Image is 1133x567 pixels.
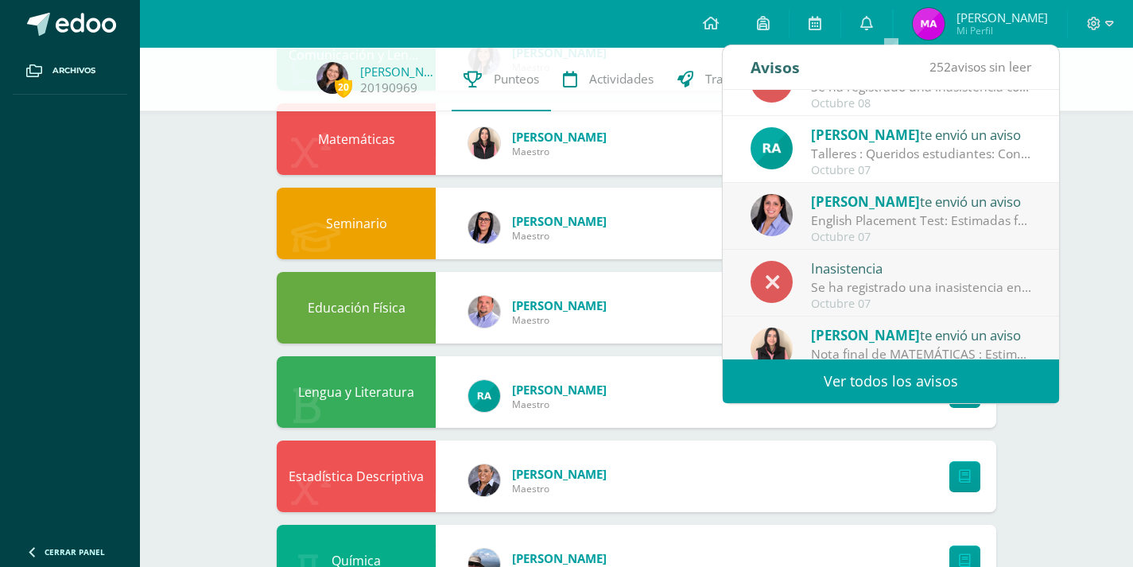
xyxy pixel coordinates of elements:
[929,58,1031,76] span: avisos sin leer
[551,48,665,111] a: Actividades
[811,97,1032,111] div: Octubre 08
[316,62,348,94] img: 8ebe80abc5edd6efaa40307c8e935a8d.png
[45,546,105,557] span: Cerrar panel
[811,231,1032,244] div: Octubre 07
[52,64,95,77] span: Archivos
[811,297,1032,311] div: Octubre 07
[468,212,500,243] img: f299a6914324fd9fb9c4d26292297a76.png
[512,229,607,243] span: Maestro
[751,127,793,169] img: d166cc6b6add042c8d443786a57c7763.png
[468,127,500,159] img: fca5faf6c1867b7c927b476ec80622fc.png
[360,64,440,80] a: [PERSON_NAME]
[277,441,436,512] div: Estadística Descriptiva
[811,192,920,211] span: [PERSON_NAME]
[512,550,607,566] span: [PERSON_NAME]
[277,188,436,259] div: Seminario
[360,80,417,96] a: 20190969
[512,313,607,327] span: Maestro
[811,164,1032,177] div: Octubre 07
[512,213,607,229] span: [PERSON_NAME]
[956,10,1048,25] span: [PERSON_NAME]
[723,359,1059,403] a: Ver todos los avisos
[811,258,1032,278] div: Inasistencia
[494,71,539,87] span: Punteos
[512,145,607,158] span: Maestro
[468,464,500,496] img: 9e49cc04fe5cda7a3ba5b17913702b06.png
[512,398,607,411] span: Maestro
[811,145,1032,163] div: Talleres : Queridos estudiantes: Con mucho aprecio hemos preparado para ustedes una serie de tall...
[705,71,769,87] span: Trayectoria
[13,48,127,95] a: Archivos
[277,103,436,175] div: Matemáticas
[751,45,800,89] div: Avisos
[277,356,436,428] div: Lengua y Literatura
[811,278,1032,297] div: Se ha registrado una inasistencia en Quinto Bachillerato 'B' el día [DATE] para [PERSON_NAME].
[811,326,920,344] span: [PERSON_NAME]
[512,297,607,313] span: [PERSON_NAME]
[811,345,1032,363] div: Nota final de MATEMÁTICAS : Estimados padres de familia Les informo que la nota final de Matemáti...
[512,482,607,495] span: Maestro
[468,296,500,328] img: 6c58b5a751619099581147680274b29f.png
[811,124,1032,145] div: te envió un aviso
[751,194,793,236] img: fcfe301c019a4ea5441e6928b14c91ea.png
[512,382,607,398] span: [PERSON_NAME]
[811,324,1032,345] div: te envió un aviso
[468,380,500,412] img: d166cc6b6add042c8d443786a57c7763.png
[913,8,945,40] img: cd24660f1d0baff20b3f5db1b1c6e2a2.png
[929,58,951,76] span: 252
[589,71,654,87] span: Actividades
[452,48,551,111] a: Punteos
[512,129,607,145] span: [PERSON_NAME]
[277,272,436,344] div: Educación Física
[811,126,920,144] span: [PERSON_NAME]
[335,77,352,97] span: 20
[512,466,607,482] span: [PERSON_NAME]
[751,328,793,370] img: fca5faf6c1867b7c927b476ec80622fc.png
[665,48,781,111] a: Trayectoria
[811,191,1032,212] div: te envió un aviso
[956,24,1048,37] span: Mi Perfil
[811,212,1032,230] div: English Placement Test: Estimadas familias maristas de Liceo Guatemala, Es un gusto saludarles y ...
